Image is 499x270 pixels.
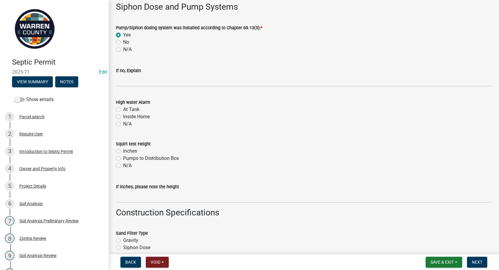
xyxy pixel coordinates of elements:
a: Edit [99,69,107,75]
div: 6 [5,199,14,208]
label: Pressure Dose [123,251,154,259]
h4: Septic Permit [12,58,104,67]
label: Show emails [14,96,54,103]
h3: Construction Specifications [116,208,492,218]
button: Notes [55,76,78,87]
label: Inches [123,148,137,155]
button: Back [120,257,141,268]
div: 7 [5,216,14,226]
div: Introduction to Septic Permit [19,149,73,154]
button: Next [467,257,487,268]
span: Void [151,260,160,265]
label: Pump/Siphon dosing system was installed according to Chapter 69.13(5): [116,26,262,30]
div: 2 [5,129,14,139]
label: Gravity [123,237,138,244]
label: Siphon Dose [123,244,150,251]
span: Save & Exit [430,260,454,265]
div: Soil Analysis Review [19,253,57,258]
label: N/A [123,46,132,53]
wm-modal-confirm: Summary [12,80,53,84]
button: Void [146,257,169,268]
div: 4 [5,164,14,173]
label: N/A [123,120,132,128]
label: At Tank [123,106,139,113]
label: Yes [123,31,131,39]
div: Soil Analysis [19,202,43,206]
div: Require User [19,132,43,136]
wm-modal-confirm: Edit Application Number [99,69,107,75]
label: High water Alarm [116,100,150,105]
button: View Summary [12,76,53,87]
label: If inches, please note the height [116,185,179,189]
label: N/A [123,162,132,169]
div: Parcel search [19,115,45,119]
div: Zoning Review [19,236,46,240]
div: 9 [5,251,14,260]
div: 8 [5,233,14,243]
label: Inside Home [123,113,150,120]
span: 2025-71 [12,69,97,75]
div: 3 [5,147,14,156]
span: Next [472,260,482,265]
label: Sand Filter Type [116,231,148,236]
label: If no, Explain [116,69,141,73]
label: No [123,39,129,46]
button: Save & Exit [426,257,462,268]
h3: Siphon Dose and Pump Systems [116,2,492,12]
img: Warren County, Iowa [12,6,57,52]
wm-modal-confirm: Notes [55,80,78,84]
div: Project Details [19,184,46,188]
div: 5 [5,181,14,191]
label: Pumps to Distribution Box [123,155,179,162]
label: Squirt test Height [116,142,151,146]
span: Back [125,260,136,265]
div: Owner and Property Info [19,167,66,171]
div: 1 [5,112,14,122]
div: Soil Analysis Preliminary Review [19,219,79,223]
